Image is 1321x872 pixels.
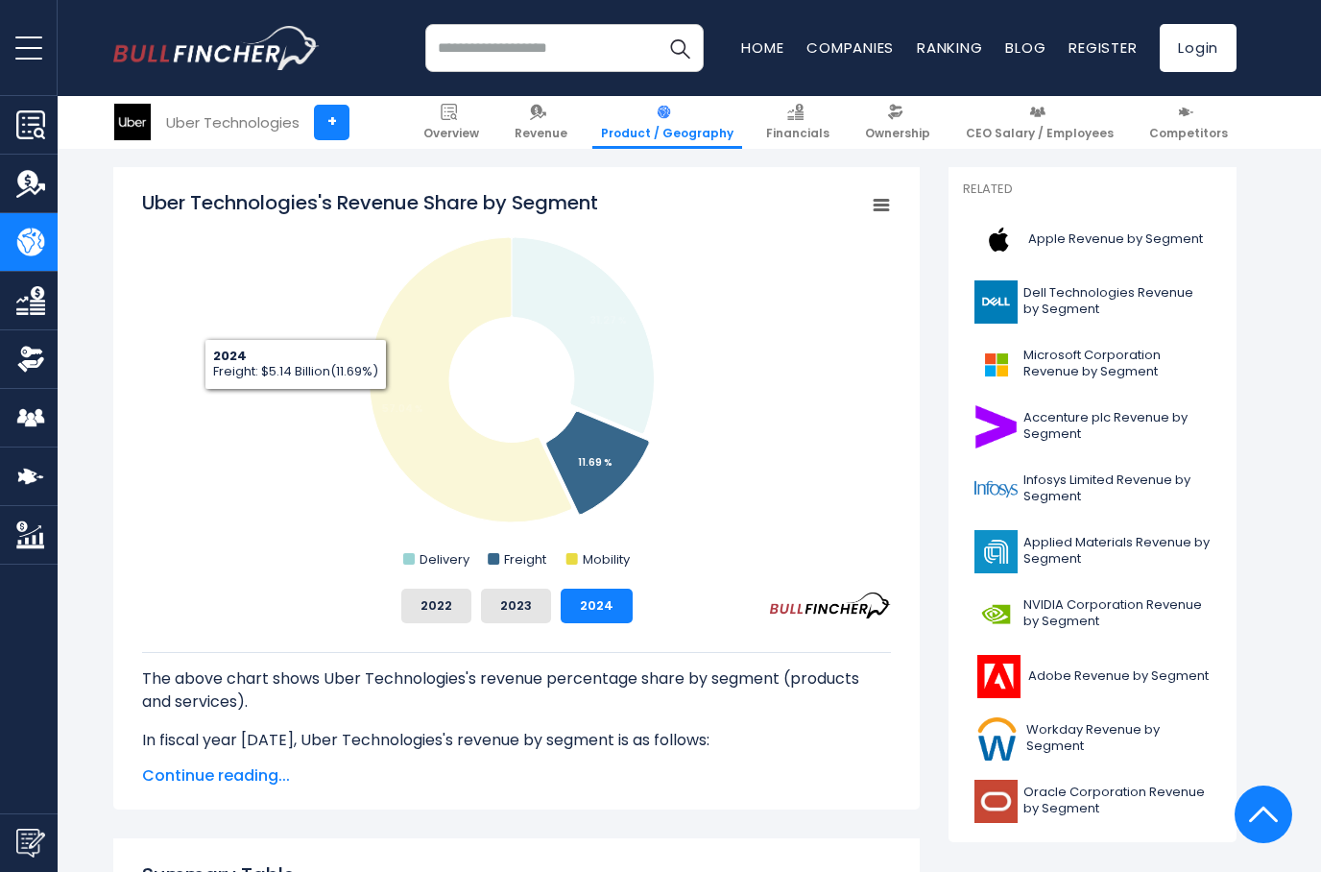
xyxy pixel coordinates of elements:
img: ORCL logo [974,780,1018,823]
div: Uber Technologies [166,111,300,133]
img: MSFT logo [974,343,1018,386]
p: The above chart shows Uber Technologies's revenue percentage share by segment (products and servi... [142,667,891,714]
a: Applied Materials Revenue by Segment [963,525,1222,578]
span: Ownership [865,126,930,141]
img: AMAT logo [974,530,1018,573]
img: UBER logo [114,104,151,140]
img: INFY logo [974,468,1018,511]
img: Ownership [16,345,45,374]
a: + [314,105,349,140]
img: AAPL logo [974,218,1022,261]
span: Competitors [1149,126,1228,141]
span: Infosys Limited Revenue by Segment [1023,472,1211,505]
a: Register [1069,37,1137,58]
a: Blog [1005,37,1045,58]
button: Search [656,24,704,72]
a: NVIDIA Corporation Revenue by Segment [963,588,1222,641]
text: Delivery [420,550,470,569]
span: Microsoft Corporation Revenue by Segment [1023,348,1211,380]
a: Financials [757,96,838,149]
a: Infosys Limited Revenue by Segment [963,463,1222,516]
span: Apple Revenue by Segment [1028,231,1203,248]
a: Accenture plc Revenue by Segment [963,400,1222,453]
a: Product / Geography [592,96,742,149]
tspan: Uber Technologies's Revenue Share by Segment [142,189,598,216]
img: DELL logo [974,280,1018,324]
button: 2024 [561,589,633,623]
span: Dell Technologies Revenue by Segment [1023,285,1211,318]
span: Overview [423,126,479,141]
span: Oracle Corporation Revenue by Segment [1023,785,1211,817]
a: Apple Revenue by Segment [963,213,1222,266]
img: bullfincher logo [113,26,320,70]
button: 2023 [481,589,551,623]
img: NVDA logo [974,593,1018,636]
span: Product / Geography [601,126,733,141]
a: Overview [415,96,488,149]
img: ACN logo [974,405,1018,448]
img: WDAY logo [974,717,1021,761]
span: Accenture plc Revenue by Segment [1023,410,1211,443]
a: Dell Technologies Revenue by Segment [963,276,1222,328]
a: Go to homepage [113,26,320,70]
a: Companies [806,37,894,58]
button: 2022 [401,589,471,623]
p: In fiscal year [DATE], Uber Technologies's revenue by segment is as follows: [142,729,891,752]
span: Financials [766,126,829,141]
span: CEO Salary / Employees [966,126,1114,141]
a: Login [1160,24,1237,72]
tspan: 57.04 % [382,401,423,416]
span: Adobe Revenue by Segment [1028,668,1209,685]
a: Adobe Revenue by Segment [963,650,1222,703]
a: Ranking [917,37,982,58]
a: Revenue [506,96,576,149]
span: Continue reading... [142,764,891,787]
span: NVIDIA Corporation Revenue by Segment [1023,597,1211,630]
a: CEO Salary / Employees [957,96,1122,149]
p: Related [963,182,1222,198]
svg: Uber Technologies's Revenue Share by Segment [142,189,891,573]
span: Workday Revenue by Segment [1026,722,1211,755]
text: Freight [504,550,546,569]
tspan: 11.69 % [578,455,612,470]
a: Microsoft Corporation Revenue by Segment [963,338,1222,391]
text: Mobility [583,550,631,569]
span: Revenue [515,126,567,141]
a: Competitors [1141,96,1237,149]
span: Applied Materials Revenue by Segment [1023,535,1211,568]
a: Workday Revenue by Segment [963,713,1222,765]
a: Home [741,37,783,58]
a: Oracle Corporation Revenue by Segment [963,775,1222,828]
img: ADBE logo [974,655,1022,698]
a: Ownership [856,96,939,149]
tspan: 31.27 % [590,313,627,327]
